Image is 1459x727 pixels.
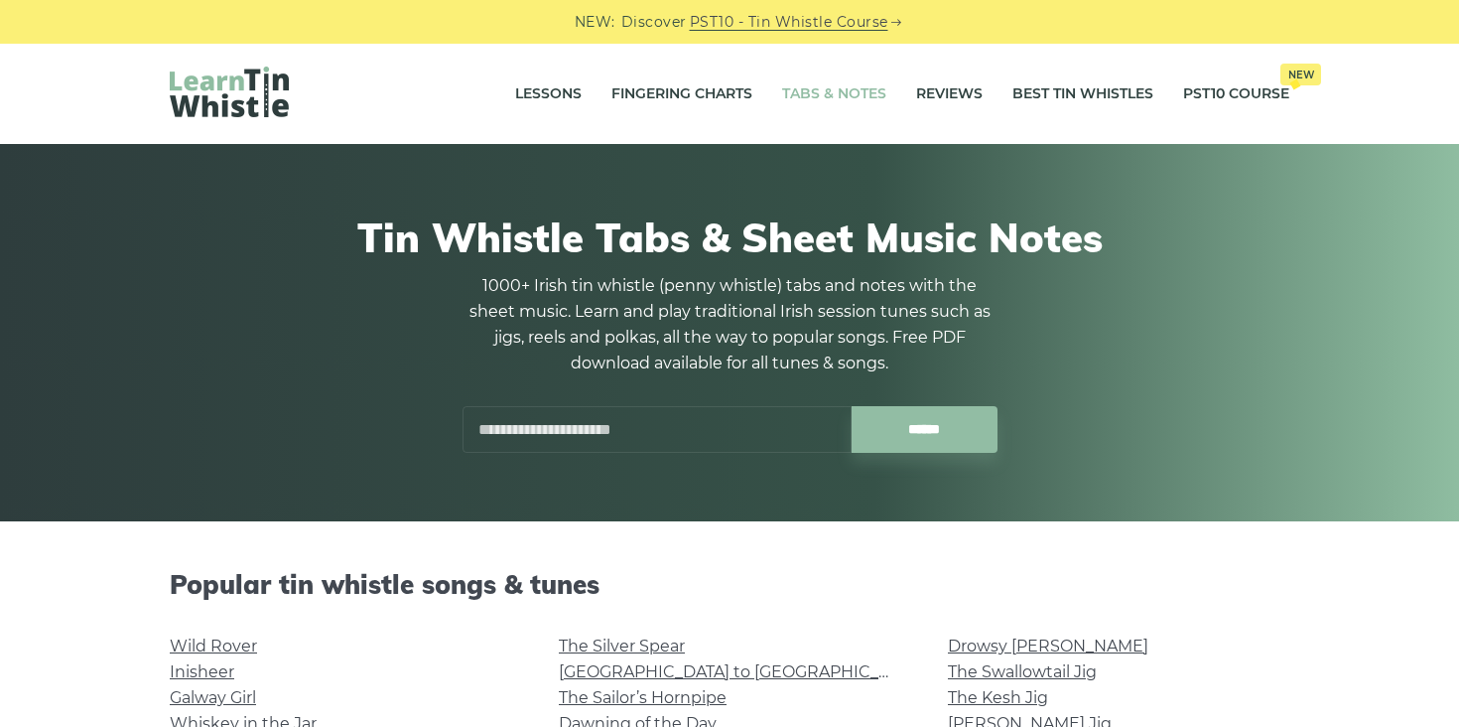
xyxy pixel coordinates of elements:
[559,688,727,707] a: The Sailor’s Hornpipe
[1183,70,1289,119] a: PST10 CourseNew
[916,70,983,119] a: Reviews
[782,70,886,119] a: Tabs & Notes
[559,637,685,655] a: The Silver Spear
[170,569,1289,600] h2: Popular tin whistle songs & tunes
[948,688,1048,707] a: The Kesh Jig
[170,637,257,655] a: Wild Rover
[170,214,1289,261] h1: Tin Whistle Tabs & Sheet Music Notes
[170,688,256,707] a: Galway Girl
[948,662,1097,681] a: The Swallowtail Jig
[170,67,289,117] img: LearnTinWhistle.com
[948,637,1148,655] a: Drowsy [PERSON_NAME]
[462,273,997,376] p: 1000+ Irish tin whistle (penny whistle) tabs and notes with the sheet music. Learn and play tradi...
[515,70,582,119] a: Lessons
[1280,64,1321,85] span: New
[1012,70,1153,119] a: Best Tin Whistles
[559,662,925,681] a: [GEOGRAPHIC_DATA] to [GEOGRAPHIC_DATA]
[170,662,234,681] a: Inisheer
[611,70,752,119] a: Fingering Charts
